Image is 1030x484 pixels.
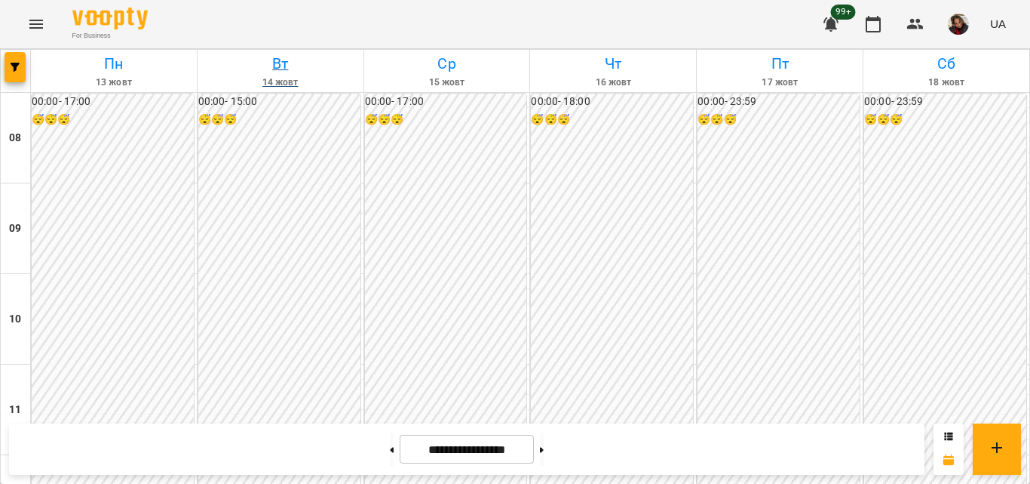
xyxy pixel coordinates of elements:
[33,52,195,76] h6: Пн
[532,76,694,90] h6: 16 жовт
[531,112,693,128] h6: 😴😴😴
[697,112,860,128] h6: 😴😴😴
[531,94,693,110] h6: 00:00 - 18:00
[866,52,1027,76] h6: Сб
[33,76,195,90] h6: 13 жовт
[365,112,527,128] h6: 😴😴😴
[831,5,856,20] span: 99+
[948,14,969,35] img: 0cafcf5d4a618ef6410b9c53cd7acb69.jpeg
[32,94,194,110] h6: 00:00 - 17:00
[9,130,21,146] h6: 08
[532,52,694,76] h6: Чт
[9,220,21,237] h6: 09
[18,6,54,42] button: Menu
[9,402,21,418] h6: 11
[366,76,528,90] h6: 15 жовт
[32,112,194,128] h6: 😴😴😴
[864,94,1026,110] h6: 00:00 - 23:59
[198,94,360,110] h6: 00:00 - 15:00
[699,52,860,76] h6: Пт
[697,94,860,110] h6: 00:00 - 23:59
[990,16,1006,32] span: UA
[864,112,1026,128] h6: 😴😴😴
[365,94,527,110] h6: 00:00 - 17:00
[200,76,361,90] h6: 14 жовт
[9,311,21,328] h6: 10
[200,52,361,76] h6: Вт
[366,52,528,76] h6: Ср
[984,10,1012,38] button: UA
[72,8,148,29] img: Voopty Logo
[699,76,860,90] h6: 17 жовт
[198,112,360,128] h6: 😴😴😴
[72,31,148,41] span: For Business
[866,76,1027,90] h6: 18 жовт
